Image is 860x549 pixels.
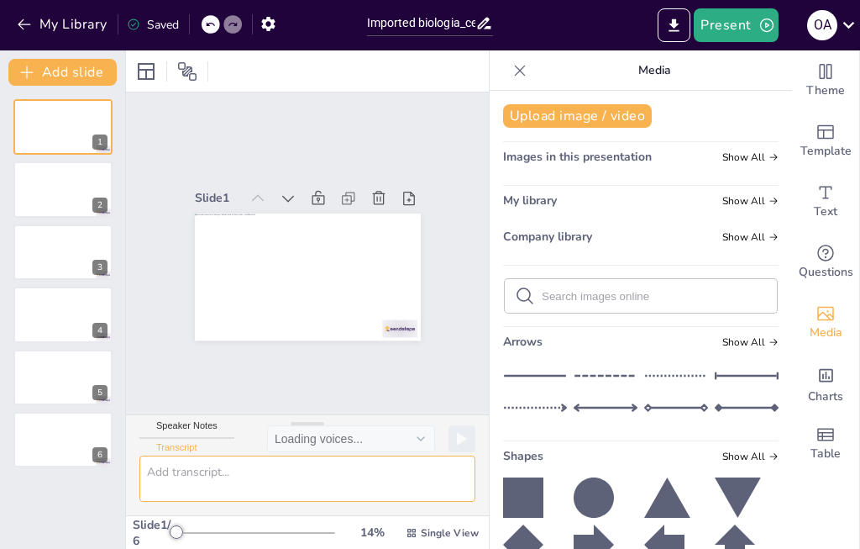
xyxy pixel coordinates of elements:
div: https://cdn.sendsteps.com/images/logo/sendsteps_logo_white.pnghttps://cdn.sendsteps.com/images/lo... [13,287,113,342]
div: Slide 1 / 6 [133,517,174,549]
span: Theme [806,82,845,100]
div: Add charts and graphs [792,353,859,414]
button: Present [694,8,778,42]
span: Text [814,203,837,221]
div: Add a table [792,414,859,474]
div: 4 [92,323,107,338]
span: Questions [799,263,853,282]
span: Position [177,61,197,82]
span: Template [800,142,852,161]
span: Images in this presentation [503,149,652,165]
div: https://cdn.sendsteps.com/images/logo/sendsteps_logo_white.pnghttps://cdn.sendsteps.com/images/lo... [13,350,113,405]
div: Add ready made slides [792,111,859,172]
button: Upload image / video [503,104,652,128]
span: Single View [421,526,479,540]
div: Slide 1 [391,225,436,265]
span: Show all [722,151,779,163]
span: Show all [722,451,779,462]
span: My library [503,193,557,209]
button: Add slide [8,59,117,86]
div: Layout [133,58,160,85]
input: Search images online [542,290,767,303]
span: Charts [808,388,843,406]
button: Export to PowerPoint [658,8,690,42]
div: 1 [92,135,107,150]
button: Transcript [139,442,214,461]
div: 6 [92,447,107,462]
div: Add images, graphics, shapes or video [792,293,859,353]
button: O A [807,8,837,42]
div: https://cdn.sendsteps.com/images/logo/sendsteps_logo_white.pnghttps://cdn.sendsteps.com/images/lo... [13,224,113,280]
button: Play [448,425,475,452]
div: 3 [92,260,107,275]
span: Arrows [503,334,543,350]
div: https://cdn.sendsteps.com/images/logo/sendsteps_logo_white.pnghttps://cdn.sendsteps.com/images/lo... [13,412,113,467]
div: Add text boxes [792,172,859,232]
div: https://cdn.sendsteps.com/images/logo/sendsteps_logo_white.pnghttps://cdn.sendsteps.com/images/lo... [13,161,113,217]
button: Loading voices... [267,425,435,452]
span: Show all [722,195,779,207]
span: Show all [722,336,779,348]
input: Insert title [367,11,476,35]
div: O A [807,10,837,40]
div: 5 [92,385,107,400]
div: https://cdn.sendsteps.com/images/logo/sendsteps_logo_white.pnghttps://cdn.sendsteps.com/images/lo... [13,99,113,155]
div: 2 [92,198,107,213]
span: Table [810,445,841,463]
span: Media [810,324,842,342]
p: Media [533,50,775,91]
span: Company library [503,229,592,245]
span: Show all [722,231,779,243]
div: 14 % [352,525,392,541]
div: Get real-time input from your audience [792,232,859,293]
button: My Library [13,11,114,38]
button: Speaker Notes [139,420,234,439]
div: Saved [127,17,179,33]
div: Change the overall theme [792,50,859,111]
span: Shapes [503,448,543,464]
